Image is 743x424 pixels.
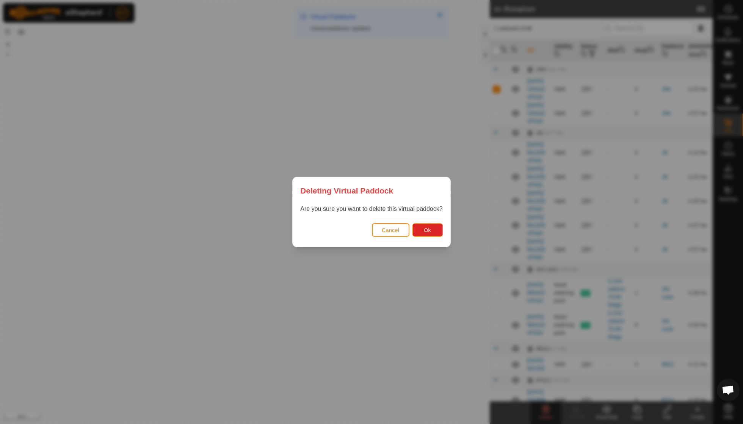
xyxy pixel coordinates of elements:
span: Cancel [382,227,400,233]
p: Are you sure you want to delete this virtual paddock? [300,204,442,214]
span: Deleting Virtual Paddock [300,185,393,196]
button: Ok [412,223,443,237]
button: Cancel [372,223,409,237]
div: Open chat [717,379,740,401]
span: Ok [424,227,431,233]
